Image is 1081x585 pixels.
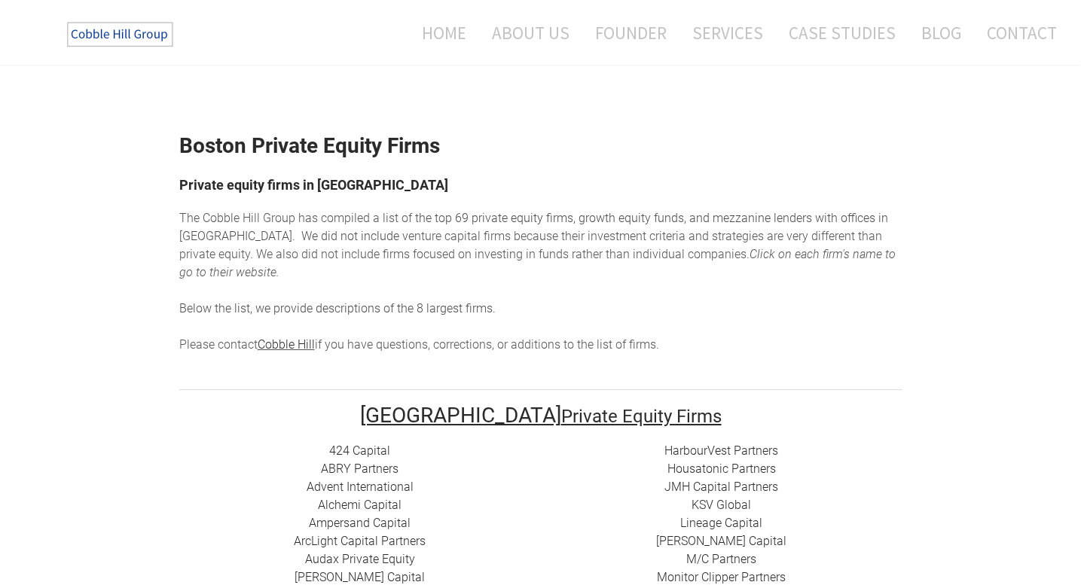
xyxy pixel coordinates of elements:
a: Contact [976,13,1057,53]
font: [GEOGRAPHIC_DATA] [360,403,561,428]
font: Private equity firms in [GEOGRAPHIC_DATA] [179,177,448,193]
a: ​ABRY Partners [321,462,399,476]
a: ​M/C Partners [686,552,756,566]
a: Lineage Capital [680,516,762,530]
a: Case Studies [777,13,907,53]
a: ​Monitor Clipper Partners [657,570,786,584]
a: Housatonic Partners [667,462,776,476]
a: 424 Capital [329,443,390,458]
span: enture capital firms because their investment criteria and strategies are very different than pri... [179,229,882,261]
a: Cobble Hill [258,337,315,352]
font: Private Equity Firms [561,406,722,427]
em: Click on each firm's name to go to their website. [179,247,896,279]
div: he top 69 private equity firms, growth equity funds, and mezzanine lenders with offices in [GEOGR... [179,209,902,354]
span: The Cobble Hill Group has compiled a list of t [179,211,419,225]
span: Please contact if you have questions, corrections, or additions to the list of firms. [179,337,659,352]
a: [PERSON_NAME] Capital [295,570,425,584]
a: Blog [910,13,973,53]
a: Advent International [307,480,414,494]
a: ​KSV Global [692,498,751,512]
a: About Us [481,13,581,53]
a: Alchemi Capital [318,498,402,512]
a: Audax Private Equity [305,552,415,566]
a: HarbourVest Partners [664,443,778,458]
a: ​ArcLight Capital Partners [294,534,426,548]
a: ​Ampersand Capital [309,516,411,530]
a: [PERSON_NAME] Capital [656,534,786,548]
a: Home [399,13,478,53]
a: ​JMH Capital Partners [664,480,778,494]
strong: Boston Private Equity Firms [179,133,440,158]
a: Founder [584,13,678,53]
img: The Cobble Hill Group LLC [57,16,185,53]
a: Services [681,13,774,53]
